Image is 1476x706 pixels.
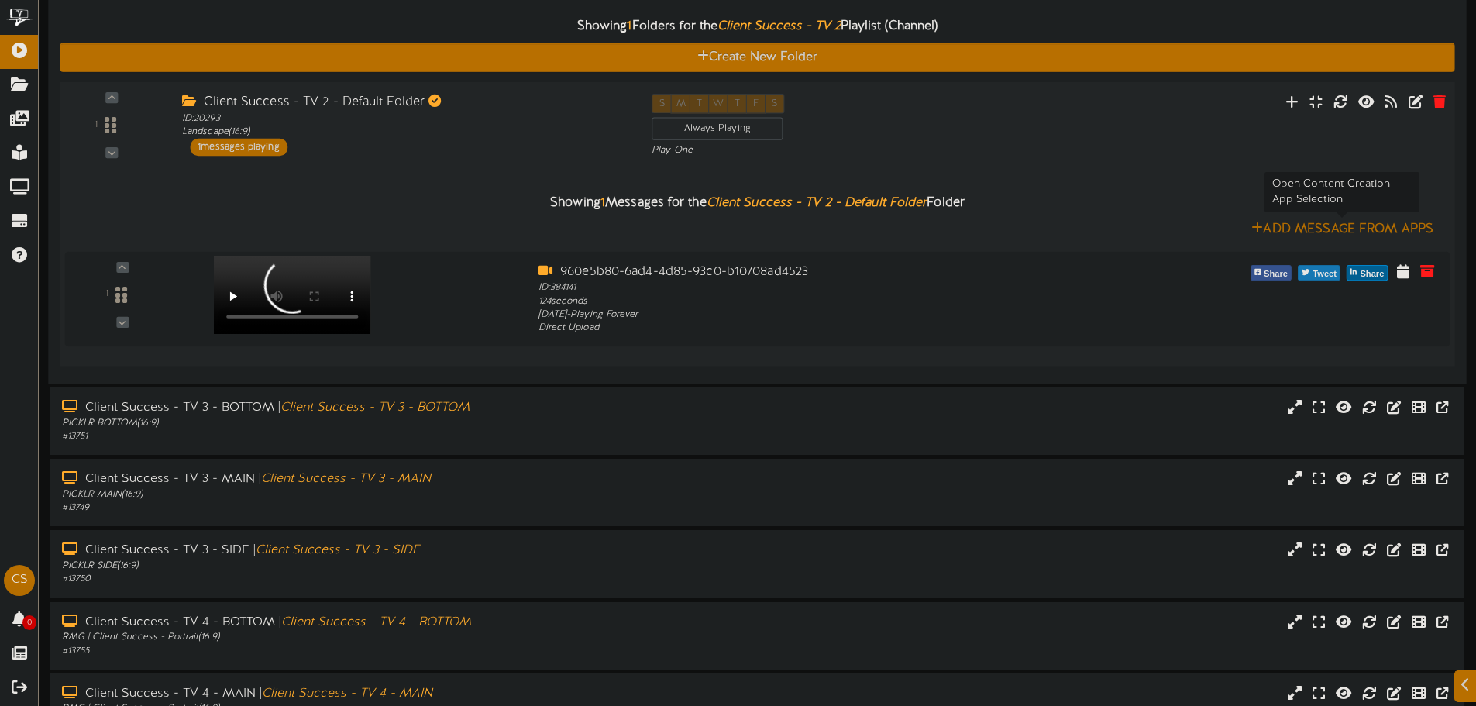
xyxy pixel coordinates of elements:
[280,401,470,415] i: Client Success - TV 3 - BOTTOM
[62,542,628,560] div: Client Success - TV 3 - SIDE |
[53,187,1461,220] div: Showing Messages for the Folder
[538,263,1092,281] div: 960e5b80-6ad4-4d85-93c0-b10708ad4523
[22,615,36,630] span: 0
[1357,266,1387,283] span: Share
[62,488,628,501] div: PICKLR MAIN ( 16:9 )
[652,117,783,140] div: Always Playing
[48,10,1466,43] div: Showing Folders for the Playlist (Channel)
[1347,265,1388,281] button: Share
[1309,266,1340,283] span: Tweet
[1298,265,1340,281] button: Tweet
[538,322,1092,335] div: Direct Upload
[190,139,287,156] div: 1 messages playing
[652,144,980,157] div: Play One
[62,645,628,658] div: # 13755
[281,615,471,629] i: Client Success - TV 4 - BOTTOM
[717,19,841,33] i: Client Success - TV 2
[538,308,1092,322] div: [DATE] - Playing Forever
[1247,220,1438,239] button: Add Message From Apps
[600,196,605,210] span: 1
[62,470,628,488] div: Client Success - TV 3 - MAIN |
[62,614,628,632] div: Client Success - TV 4 - BOTTOM |
[262,687,432,701] i: Client Success - TV 4 - MAIN
[1251,265,1292,281] button: Share
[62,399,628,417] div: Client Success - TV 3 - BOTTOM |
[1261,266,1291,283] span: Share
[62,560,628,573] div: PICKLR SIDE ( 16:9 )
[182,94,628,112] div: Client Success - TV 2 - Default Folder
[627,19,631,33] span: 1
[62,631,628,644] div: RMG | Client Success - Portrait ( 16:9 )
[707,196,927,210] i: Client Success - TV 2 - Default Folder
[261,472,431,486] i: Client Success - TV 3 - MAIN
[60,43,1454,71] button: Create New Folder
[256,543,420,557] i: Client Success - TV 3 - SIDE
[62,685,628,703] div: Client Success - TV 4 - MAIN |
[538,281,1092,308] div: ID: 384141 124 seconds
[4,565,35,596] div: CS
[62,573,628,586] div: # 13750
[62,417,628,430] div: PICKLR BOTTOM ( 16:9 )
[62,501,628,515] div: # 13749
[62,430,628,443] div: # 13751
[182,112,628,139] div: ID: 20293 Landscape ( 16:9 )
